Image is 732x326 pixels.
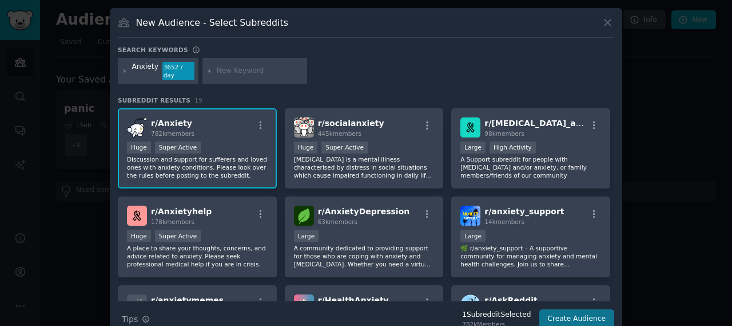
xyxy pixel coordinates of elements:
img: adhd_anxiety [460,117,480,138]
span: 445k members [318,130,361,137]
span: r/ socialanxiety [318,119,384,128]
p: 🌿 r/anxiety_support – A supportive community for managing anxiety and mental health challenges. J... [460,244,601,268]
span: 63k members [318,218,357,225]
div: Large [460,142,486,154]
div: Anxiety [132,62,158,80]
img: AskReddit [460,294,480,315]
p: A community dedicated to providing support for those who are coping with anxiety and [MEDICAL_DAT... [294,244,435,268]
img: Anxiety [127,117,147,138]
span: r/ anxiety_support [484,207,564,216]
span: r/ AskReddit [484,296,537,305]
span: 14k members [484,218,524,225]
p: Discussion and support for sufferers and loved ones with anxiety conditions. Please look over the... [127,155,268,179]
span: r/ anxietymemes [151,296,224,305]
span: 178k members [151,218,194,225]
span: r/ HealthAnxiety [318,296,389,305]
div: Large [460,230,486,242]
div: Super Active [155,230,201,242]
span: r/ [MEDICAL_DATA]_anxiety [484,119,603,128]
div: 1 Subreddit Selected [462,310,531,320]
img: socialanxiety [294,117,314,138]
div: High Activity [490,142,536,154]
span: r/ Anxiety [151,119,192,128]
div: 3652 / day [162,62,194,80]
div: Super Active [155,142,201,154]
img: AnxietyDepression [294,206,314,226]
div: Large [294,230,319,242]
span: Subreddit Results [118,96,190,104]
span: 19 [194,97,202,104]
p: A place to share your thoughts, concerns, and advice related to anxiety. Please seek professional... [127,244,268,268]
p: [MEDICAL_DATA] is a mental illness characterised by distress in social situations which cause imp... [294,155,435,179]
h3: Search keywords [118,46,188,54]
span: r/ AnxietyDepression [318,207,410,216]
img: anxiety_support [460,206,480,226]
h3: New Audience - Select Subreddits [136,17,288,29]
span: r/ Anxietyhelp [151,207,212,216]
img: HealthAnxiety [294,294,314,315]
div: Huge [127,142,151,154]
span: Tips [122,313,138,325]
div: Huge [127,230,151,242]
input: New Keyword [216,66,303,76]
img: Anxietyhelp [127,206,147,226]
div: Super Active [321,142,368,154]
span: 98k members [484,130,524,137]
span: 782k members [151,130,194,137]
div: Huge [294,142,318,154]
p: A Support subreddit for people with [MEDICAL_DATA] and/or anxiety, or family members/friends of o... [460,155,601,179]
